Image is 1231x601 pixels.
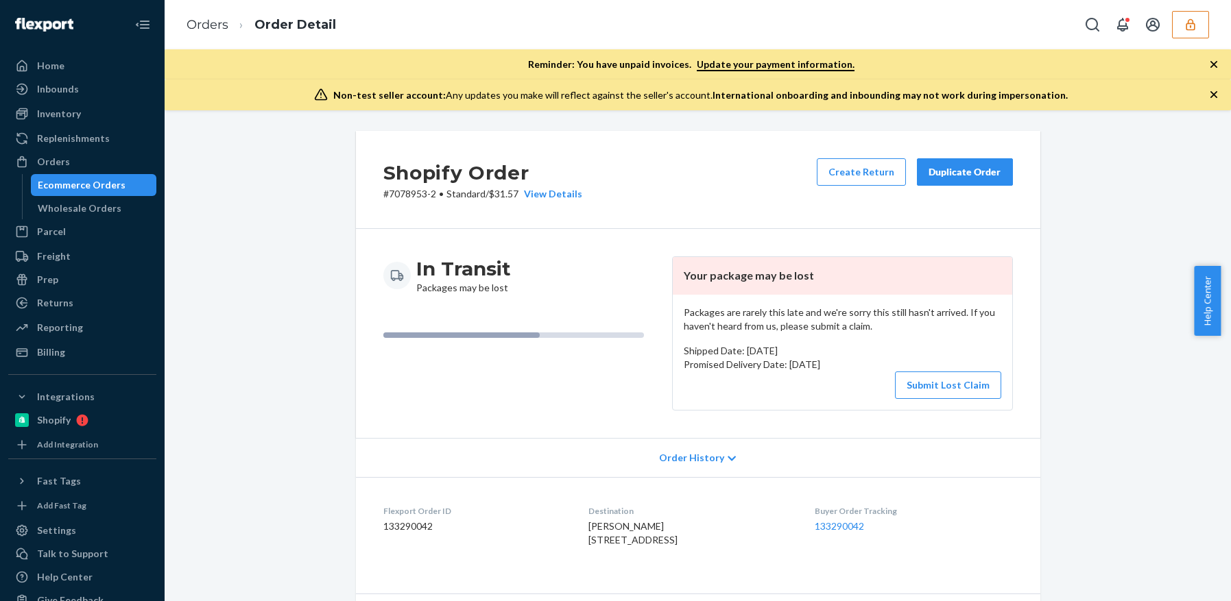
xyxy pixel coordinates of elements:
[416,256,511,295] div: Packages may be lost
[38,201,121,215] div: Wholesale Orders
[588,505,793,517] dt: Destination
[333,89,446,101] span: Non-test seller account:
[8,498,156,514] a: Add Fast Tag
[1079,11,1106,38] button: Open Search Box
[8,55,156,77] a: Home
[31,174,157,196] a: Ecommerce Orders
[37,390,95,404] div: Integrations
[588,520,678,545] span: [PERSON_NAME] [STREET_ADDRESS]
[673,257,1012,295] header: Your package may be lost
[254,17,336,32] a: Order Detail
[37,570,93,584] div: Help Center
[37,500,86,511] div: Add Fast Tag
[713,89,1068,101] span: International onboarding and inbounding may not work during impersonation.
[684,344,1001,358] p: Shipped Date: [DATE]
[8,566,156,588] a: Help Center
[817,158,906,186] button: Create Return
[383,158,582,187] h2: Shopify Order
[15,18,73,32] img: Flexport logo
[37,225,66,238] div: Parcel
[187,17,228,32] a: Orders
[815,520,864,532] a: 133290042
[37,547,108,561] div: Talk to Support
[8,78,156,100] a: Inbounds
[684,306,1001,333] p: Packages are rarely this late and we're sorry this still hasn't arrived. If you haven't heard fro...
[8,470,156,492] button: Fast Tags
[383,519,566,533] dd: 133290042
[684,358,1001,371] p: Promised Delivery Date: [DATE]
[37,296,73,310] div: Returns
[37,249,71,263] div: Freight
[37,413,71,427] div: Shopify
[8,292,156,314] a: Returns
[446,188,486,199] span: Standard
[37,82,79,96] div: Inbounds
[129,11,156,38] button: Close Navigation
[416,256,511,281] h3: In Transit
[8,245,156,267] a: Freight
[697,58,854,71] a: Update your payment information.
[8,409,156,431] a: Shopify
[37,474,81,488] div: Fast Tags
[1109,11,1136,38] button: Open notifications
[37,524,76,537] div: Settings
[8,103,156,125] a: Inventory
[518,187,582,201] button: View Details
[8,317,156,339] a: Reporting
[8,341,156,363] a: Billing
[37,59,64,73] div: Home
[528,58,854,71] p: Reminder: You have unpaid invoices.
[659,451,724,465] span: Order History
[383,505,566,517] dt: Flexport Order ID
[1194,266,1221,336] button: Help Center
[439,188,444,199] span: •
[8,543,156,565] button: Talk to Support
[38,178,126,192] div: Ecommerce Orders
[37,321,83,334] div: Reporting
[31,197,157,219] a: Wholesale Orders
[8,519,156,541] a: Settings
[37,155,70,169] div: Orders
[37,132,110,145] div: Replenishments
[8,127,156,149] a: Replenishments
[815,505,1012,517] dt: Buyer Order Tracking
[383,187,582,201] p: # 7078953-2 / $31.57
[37,345,65,359] div: Billing
[917,158,1013,186] button: Duplicate Order
[8,437,156,453] a: Add Integration
[1139,11,1167,38] button: Open account menu
[8,269,156,291] a: Prep
[37,107,81,121] div: Inventory
[37,273,58,286] div: Prep
[929,165,1001,179] div: Duplicate Order
[895,371,1001,399] button: Submit Lost Claim
[333,88,1068,102] div: Any updates you make will reflect against the seller's account.
[8,221,156,243] a: Parcel
[176,5,347,45] ol: breadcrumbs
[8,386,156,408] button: Integrations
[8,151,156,173] a: Orders
[1142,560,1217,594] iframe: Opens a widget where you can chat to one of our agents
[37,439,98,450] div: Add Integration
